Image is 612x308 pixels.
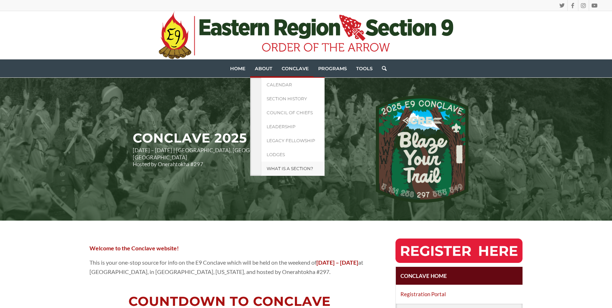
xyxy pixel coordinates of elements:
span: Council of Chiefs [267,110,313,115]
a: Conclave [277,59,314,77]
span: Conclave [282,66,309,71]
span: Section History [267,96,307,101]
a: Search [377,59,387,77]
a: Home [225,59,250,77]
a: Programs [314,59,351,77]
h2: CONCLAVE 2025 [133,131,339,145]
p: This is your one-stop source for info on the E9 Conclave which will be held on the weekend of at ... [89,258,369,277]
a: Legacy Fellowship [261,134,325,148]
span: Home [230,66,246,71]
a: Conclave Home [396,267,523,285]
strong: Welcome to the Conclave website! [89,245,179,251]
span: Calendar [267,82,292,87]
span: Programs [318,66,347,71]
a: Tools [351,59,377,77]
strong: [DATE] – [DATE] [316,259,358,266]
a: Council of Chiefs [261,106,325,120]
a: Calendar [261,78,325,92]
a: About [250,59,277,77]
span: Tools [356,66,373,71]
span: About [255,66,272,71]
span: What is a Section? [267,166,313,171]
span: Leadership [267,124,296,129]
span: Legacy Fellowship [267,138,315,143]
p: [DATE] – [DATE] | [GEOGRAPHIC_DATA], [GEOGRAPHIC_DATA], [GEOGRAPHIC_DATA] Hosted by Onerahtokha #297 [133,147,339,168]
a: Lodges [261,148,325,162]
a: Registration Portal [396,285,523,303]
span: Lodges [267,152,285,157]
img: RegisterHereButton [395,239,523,263]
a: Leadership [261,120,325,134]
a: What is a Section? [261,162,325,176]
img: 2025 Conclave Logo [376,95,468,203]
a: Section History [261,92,325,106]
